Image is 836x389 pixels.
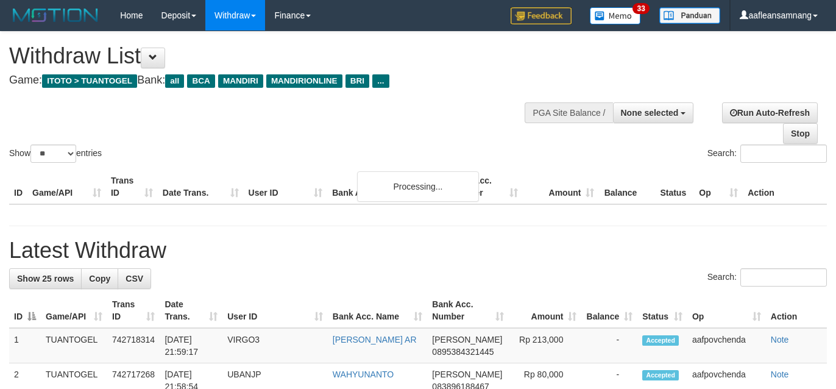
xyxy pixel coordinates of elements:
input: Search: [740,145,827,163]
th: Op [694,170,743,204]
span: ... [372,74,389,88]
img: panduan.png [659,7,720,24]
input: Search: [740,268,827,287]
th: Game/API [27,170,106,204]
span: MANDIRI [218,74,263,88]
th: Bank Acc. Number [446,170,523,204]
th: Bank Acc. Name [327,170,445,204]
th: Status [655,170,694,204]
th: ID [9,170,27,204]
span: MANDIRIONLINE [266,74,342,88]
td: VIRGO3 [222,328,328,363]
a: [PERSON_NAME] AR [333,335,417,344]
th: Op: activate to sort column ascending [687,293,766,328]
td: - [581,328,637,363]
th: Action [743,170,827,204]
span: None selected [621,108,679,118]
a: Stop [783,123,818,144]
span: all [165,74,184,88]
th: Date Trans.: activate to sort column ascending [160,293,222,328]
a: Copy [81,268,118,289]
td: 742718314 [107,328,160,363]
td: [DATE] 21:59:17 [160,328,222,363]
span: Accepted [642,335,679,346]
th: Bank Acc. Number: activate to sort column ascending [427,293,509,328]
th: Status: activate to sort column ascending [637,293,687,328]
img: Button%20Memo.svg [590,7,641,24]
span: CSV [126,274,143,284]
span: ITOTO > TUANTOGEL [42,74,137,88]
h1: Latest Withdraw [9,238,827,263]
span: Show 25 rows [17,274,74,284]
td: 1 [9,328,41,363]
th: User ID: activate to sort column ascending [222,293,328,328]
span: Accepted [642,370,679,380]
th: Action [766,293,827,328]
th: Balance: activate to sort column ascending [581,293,637,328]
td: Rp 213,000 [509,328,581,363]
th: Amount: activate to sort column ascending [509,293,581,328]
a: CSV [118,268,151,289]
img: MOTION_logo.png [9,6,102,24]
td: aafpovchenda [687,328,766,363]
th: Date Trans. [158,170,244,204]
a: Show 25 rows [9,268,82,289]
th: Trans ID: activate to sort column ascending [107,293,160,328]
span: BRI [345,74,369,88]
th: User ID [244,170,328,204]
th: ID: activate to sort column descending [9,293,41,328]
span: [PERSON_NAME] [432,369,502,379]
span: Copy [89,274,110,284]
span: BCA [187,74,214,88]
th: Game/API: activate to sort column ascending [41,293,107,328]
select: Showentries [30,145,76,163]
h4: Game: Bank: [9,74,545,87]
a: WAHYUNANTO [333,369,394,379]
label: Search: [707,268,827,287]
a: Note [771,369,789,379]
a: Note [771,335,789,344]
h1: Withdraw List [9,44,545,68]
th: Bank Acc. Name: activate to sort column ascending [328,293,427,328]
button: None selected [613,102,694,123]
label: Show entries [9,145,102,163]
span: [PERSON_NAME] [432,335,502,344]
th: Balance [599,170,655,204]
div: Processing... [357,171,479,202]
div: PGA Site Balance / [525,102,612,123]
th: Amount [523,170,600,204]
span: 33 [632,3,649,14]
img: Feedback.jpg [511,7,572,24]
label: Search: [707,145,827,163]
td: TUANTOGEL [41,328,107,363]
a: Run Auto-Refresh [722,102,818,123]
th: Trans ID [106,170,158,204]
span: Copy 0895384321445 to clipboard [432,347,494,357]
